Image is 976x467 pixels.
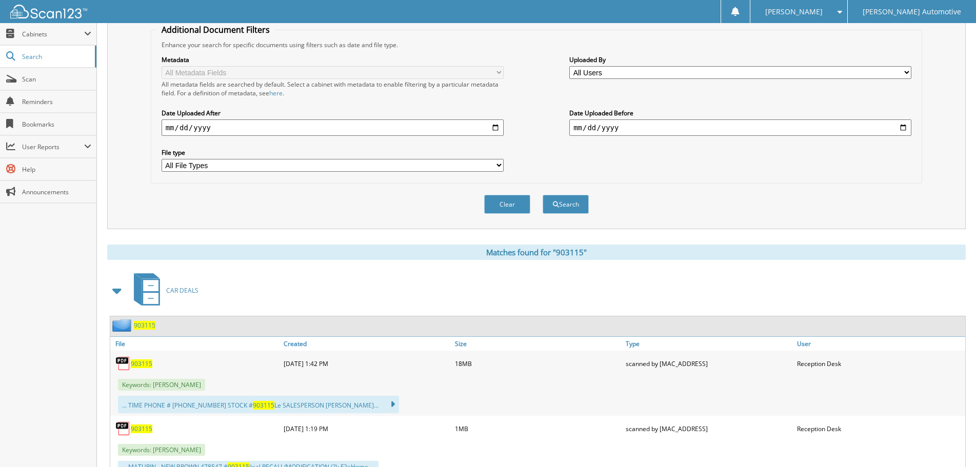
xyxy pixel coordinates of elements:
div: 1MB [452,418,623,439]
img: PDF.png [115,356,131,371]
label: Date Uploaded After [162,109,504,117]
div: Enhance your search for specific documents using filters such as date and file type. [156,40,917,49]
img: folder2.png [112,319,134,332]
div: scanned by [MAC_ADDRESS] [623,353,794,374]
a: User [794,337,965,351]
span: [PERSON_NAME] Automotive [863,9,961,15]
div: scanned by [MAC_ADDRESS] [623,418,794,439]
a: 903115 [134,321,155,330]
span: Help [22,165,91,174]
a: Size [452,337,623,351]
div: ... TIME PHONE # [PHONE_NUMBER] STOCK # Le SALESPERSON [PERSON_NAME]... [118,396,399,413]
span: Announcements [22,188,91,196]
div: 18MB [452,353,623,374]
button: Search [543,195,589,214]
label: Date Uploaded Before [569,109,911,117]
iframe: Chat Widget [925,418,976,467]
a: 903115 [131,424,152,433]
a: Created [281,337,452,351]
span: CAR DEALS [166,286,198,295]
span: Keywords: [PERSON_NAME] [118,444,205,456]
img: PDF.png [115,421,131,436]
span: 903115 [253,401,274,410]
div: [DATE] 1:19 PM [281,418,452,439]
a: Type [623,337,794,351]
span: [PERSON_NAME] [765,9,823,15]
span: Cabinets [22,30,84,38]
span: Keywords: [PERSON_NAME] [118,379,205,391]
div: Matches found for "903115" [107,245,966,260]
span: Scan [22,75,91,84]
label: File type [162,148,504,157]
a: CAR DEALS [128,270,198,311]
label: Uploaded By [569,55,911,64]
button: Clear [484,195,530,214]
label: Metadata [162,55,504,64]
span: Reminders [22,97,91,106]
a: here [269,89,283,97]
legend: Additional Document Filters [156,24,275,35]
a: 903115 [131,359,152,368]
span: Search [22,52,90,61]
input: start [162,119,504,136]
img: scan123-logo-white.svg [10,5,87,18]
a: File [110,337,281,351]
input: end [569,119,911,136]
div: All metadata fields are searched by default. Select a cabinet with metadata to enable filtering b... [162,80,504,97]
div: Reception Desk [794,418,965,439]
div: Reception Desk [794,353,965,374]
span: User Reports [22,143,84,151]
div: [DATE] 1:42 PM [281,353,452,374]
span: Bookmarks [22,120,91,129]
